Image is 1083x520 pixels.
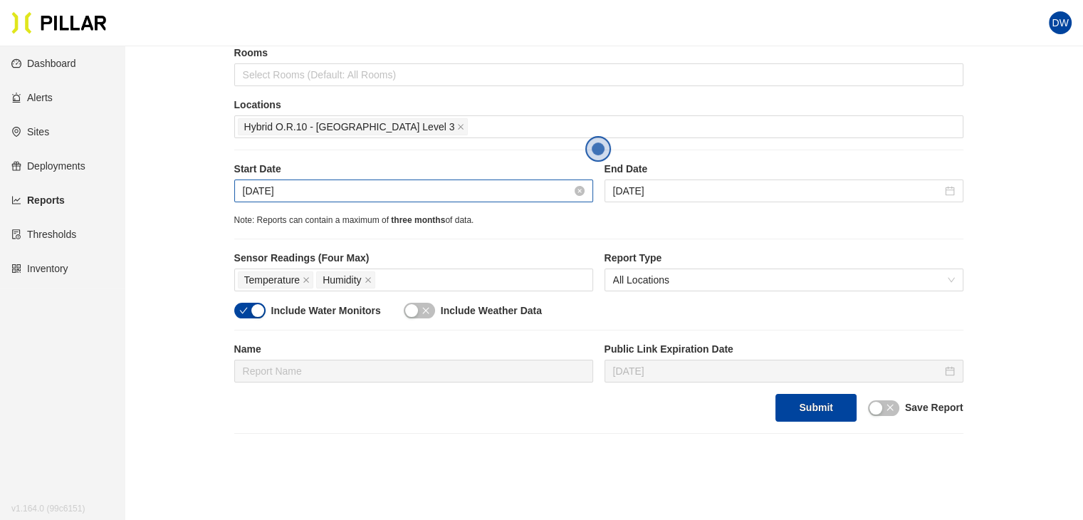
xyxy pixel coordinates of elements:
span: Temperature [244,272,300,288]
label: Report Type [605,251,963,266]
span: close-circle [575,186,585,196]
span: close [365,276,372,285]
span: check [239,306,248,315]
a: qrcodeInventory [11,263,68,274]
label: Locations [234,98,963,113]
span: close [886,403,894,412]
span: close [303,276,310,285]
input: Sep 2, 2025 [613,183,942,199]
span: Hybrid O.R.10 - [GEOGRAPHIC_DATA] Level 3 [244,119,455,135]
button: Open the dialog [585,136,611,162]
span: Humidity [323,272,361,288]
span: DW [1052,11,1068,34]
label: Name [234,342,593,357]
label: Include Weather Data [441,303,542,318]
span: All Locations [613,269,955,291]
label: Public Link Expiration Date [605,342,963,357]
button: Submit [775,394,856,422]
span: three months [391,215,445,225]
input: Aug 26, 2025 [243,183,572,199]
label: Save Report [905,400,963,415]
div: Note: Reports can contain a maximum of of data. [234,214,963,227]
a: environmentSites [11,126,49,137]
label: Include Water Monitors [271,303,381,318]
input: Sep 16, 2025 [613,363,942,379]
label: Sensor Readings (Four Max) [234,251,593,266]
a: alertAlerts [11,92,53,103]
label: Rooms [234,46,963,61]
a: giftDeployments [11,160,85,172]
span: close [457,123,464,132]
a: dashboardDashboard [11,58,76,69]
span: close [422,306,430,315]
img: Pillar Technologies [11,11,107,34]
label: End Date [605,162,963,177]
input: Report Name [234,360,593,383]
label: Start Date [234,162,593,177]
a: exceptionThresholds [11,229,76,240]
a: line-chartReports [11,194,65,206]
